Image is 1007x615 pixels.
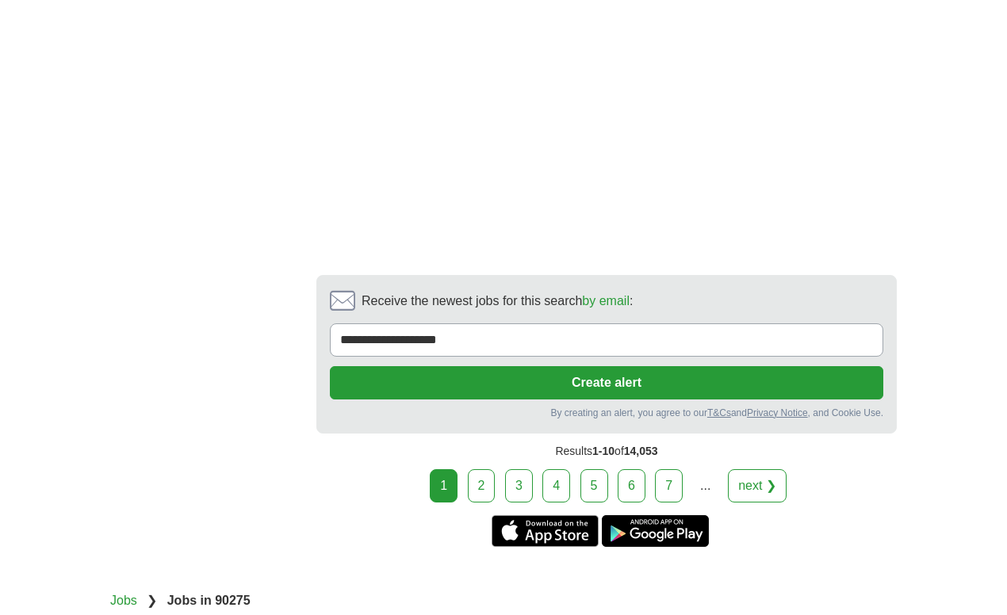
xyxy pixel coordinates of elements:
[582,294,630,307] a: by email
[505,469,533,502] a: 3
[430,469,458,502] div: 1
[602,515,709,547] a: Get the Android app
[690,470,722,502] div: ...
[167,594,251,607] strong: Jobs in 90275
[110,594,137,607] a: Jobs
[468,469,496,502] a: 2
[747,407,808,418] a: Privacy Notice
[618,469,645,502] a: 6
[655,469,683,502] a: 7
[580,469,608,502] a: 5
[330,366,883,399] button: Create alert
[542,469,570,502] a: 4
[362,292,633,311] span: Receive the newest jobs for this search :
[316,434,897,469] div: Results of
[728,469,787,502] a: next ❯
[592,445,615,457] span: 1-10
[330,406,883,420] div: By creating an alert, you agree to our and , and Cookie Use.
[492,515,599,547] a: Get the iPhone app
[707,407,731,418] a: T&Cs
[147,594,157,607] span: ❯
[624,445,658,457] span: 14,053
